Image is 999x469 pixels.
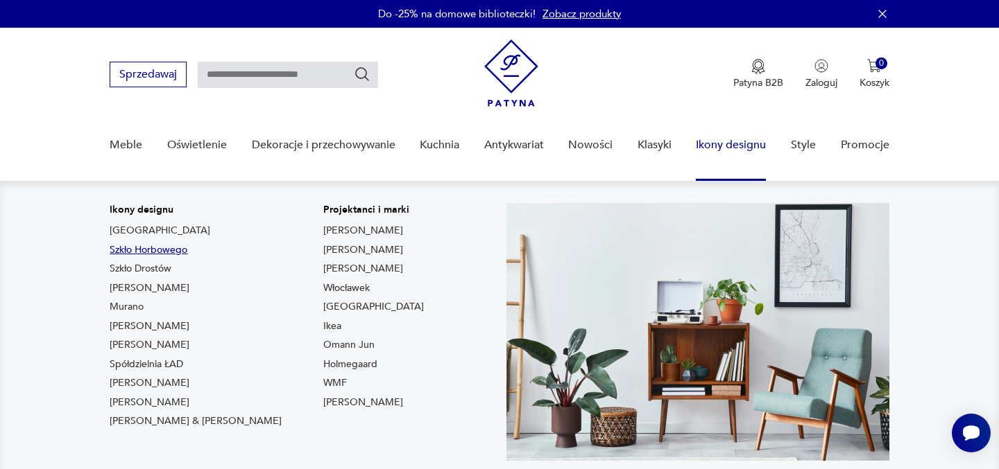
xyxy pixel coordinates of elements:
[323,396,403,409] a: [PERSON_NAME]
[696,118,766,172] a: Ikony designu
[876,57,887,69] div: 0
[791,118,816,172] a: Style
[323,262,403,276] a: [PERSON_NAME]
[110,203,282,217] p: Ikony designu
[323,224,403,238] a: [PERSON_NAME]
[110,118,142,172] a: Meble
[252,118,395,172] a: Dekoracje i przechowywanie
[805,59,837,89] button: Zaloguj
[814,59,828,73] img: Ikonka użytkownika
[110,281,189,295] a: [PERSON_NAME]
[110,414,282,428] a: [PERSON_NAME] & [PERSON_NAME]
[952,414,991,452] iframe: Smartsupp widget button
[110,376,189,390] a: [PERSON_NAME]
[420,118,459,172] a: Kuchnia
[484,118,544,172] a: Antykwariat
[110,300,144,314] a: Murano
[323,300,424,314] a: [GEOGRAPHIC_DATA]
[733,59,783,89] button: Patyna B2B
[805,76,837,89] p: Zaloguj
[323,319,341,333] a: Ikea
[110,224,210,238] a: [GEOGRAPHIC_DATA]
[841,118,889,172] a: Promocje
[110,71,187,80] a: Sprzedawaj
[110,396,189,409] a: [PERSON_NAME]
[751,59,765,74] img: Ikona medalu
[638,118,672,172] a: Klasyki
[378,7,536,21] p: Do -25% na domowe biblioteczki!
[323,338,375,352] a: Omann Jun
[506,203,889,461] img: Meble
[860,76,889,89] p: Koszyk
[860,59,889,89] button: 0Koszyk
[110,338,189,352] a: [PERSON_NAME]
[323,357,377,371] a: Holmegaard
[867,59,881,73] img: Ikona koszyka
[323,203,424,217] p: Projektanci i marki
[568,118,613,172] a: Nowości
[110,357,183,371] a: Spółdzielnia ŁAD
[110,62,187,87] button: Sprzedawaj
[354,66,370,82] button: Szukaj
[110,243,187,257] a: Szkło Horbowego
[323,376,347,390] a: WMF
[733,76,783,89] p: Patyna B2B
[323,243,403,257] a: [PERSON_NAME]
[110,319,189,333] a: [PERSON_NAME]
[110,262,171,276] a: Szkło Drostów
[543,7,621,21] a: Zobacz produkty
[323,281,370,295] a: Włocławek
[167,118,227,172] a: Oświetlenie
[484,39,538,107] img: Patyna - sklep z meblami i dekoracjami vintage
[733,59,783,89] a: Ikona medaluPatyna B2B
